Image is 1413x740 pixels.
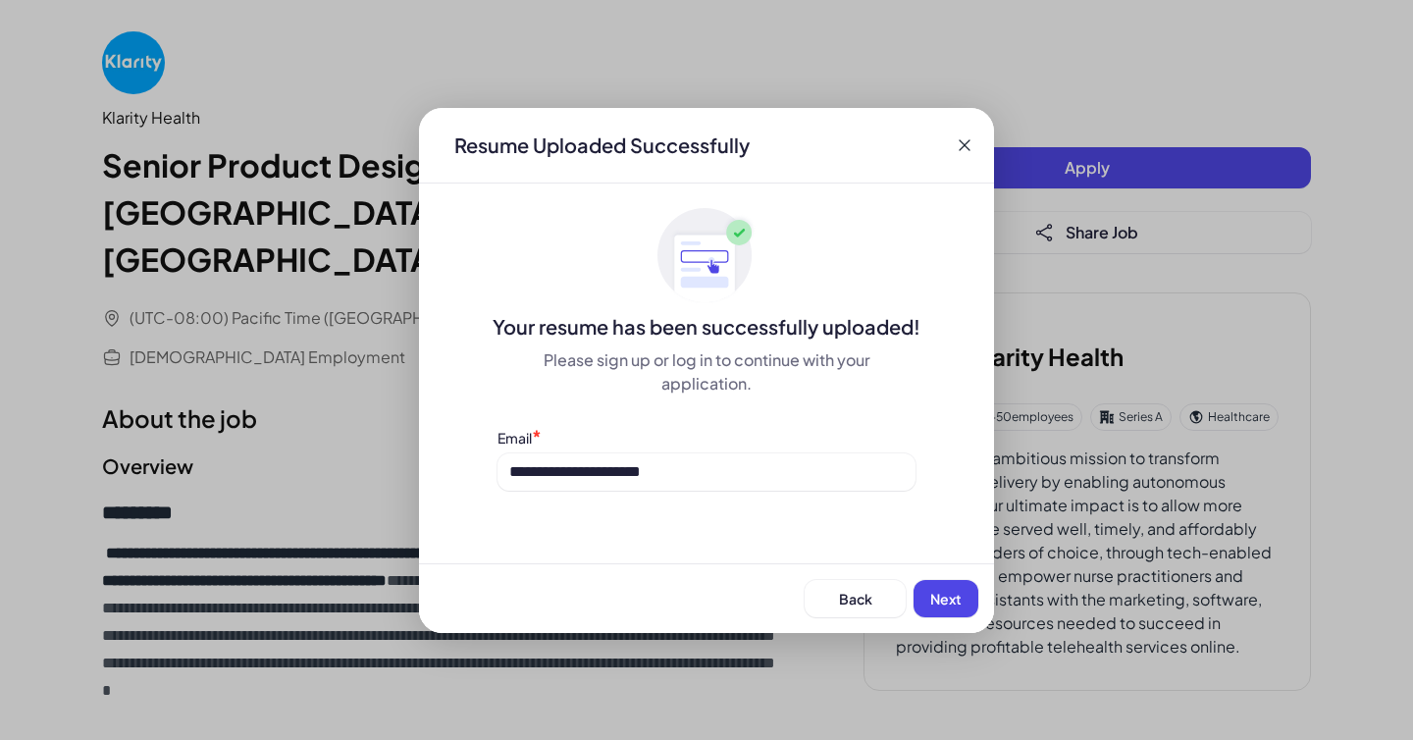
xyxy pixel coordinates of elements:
[657,207,756,305] img: ApplyedMaskGroup3.svg
[805,580,906,617] button: Back
[914,580,978,617] button: Next
[930,590,962,608] span: Next
[839,590,872,608] span: Back
[419,313,994,341] div: Your resume has been successfully uploaded!
[497,348,916,396] div: Please sign up or log in to continue with your application.
[497,429,532,447] label: Email
[439,132,765,159] div: Resume Uploaded Successfully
